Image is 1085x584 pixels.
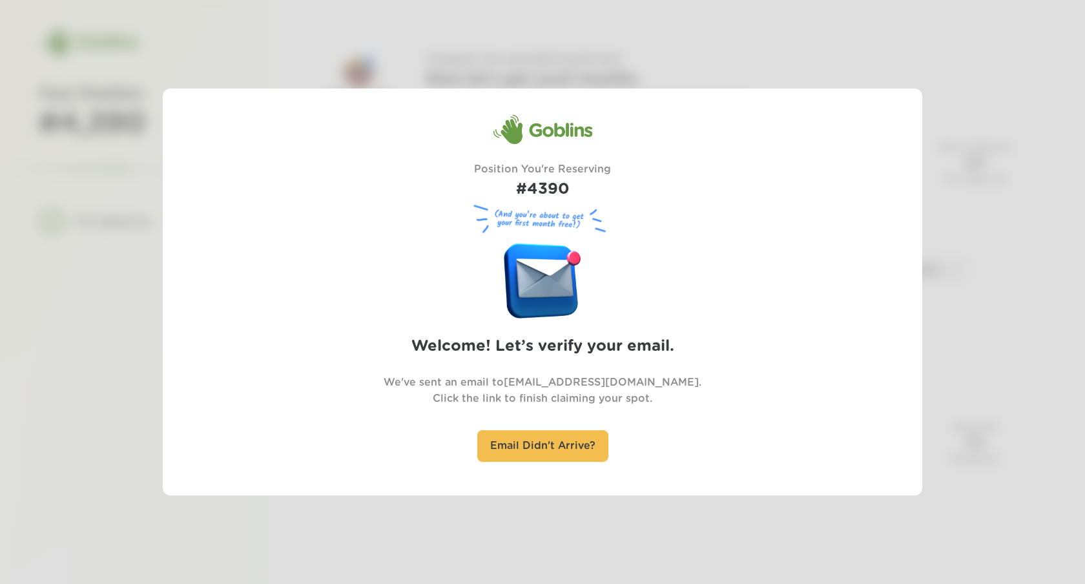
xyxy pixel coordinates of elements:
div: Email Didn't Arrive? [477,430,608,462]
figure: (And you’re about to get your first month free!) [468,202,617,237]
h1: #4390 [474,178,611,202]
div: Position You're Reserving [474,162,611,202]
div: Goblins [493,114,592,145]
h2: Welcome! Let’s verify your email. [411,335,674,359]
p: We've sent an email to [EMAIL_ADDRESS][DOMAIN_NAME] . Click the link to finish claiming your spot. [384,375,701,407]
